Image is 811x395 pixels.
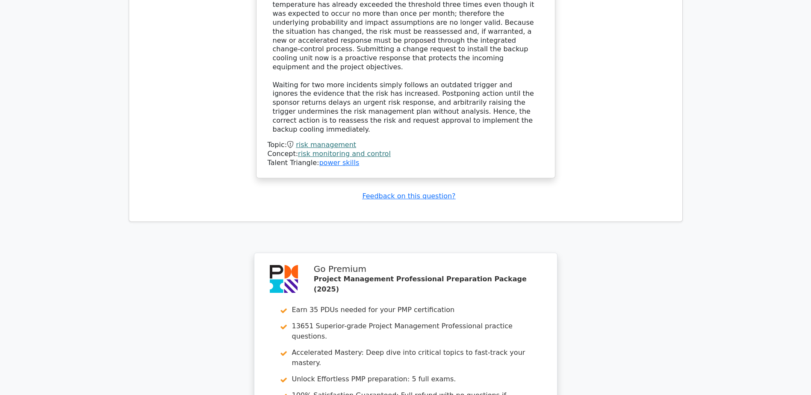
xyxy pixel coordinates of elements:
div: Concept: [268,150,544,159]
a: risk monitoring and control [298,150,391,158]
a: risk management [296,141,356,149]
a: Feedback on this question? [362,192,455,200]
div: Talent Triangle: [268,141,544,167]
div: Topic: [268,141,544,150]
a: power skills [319,159,359,167]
